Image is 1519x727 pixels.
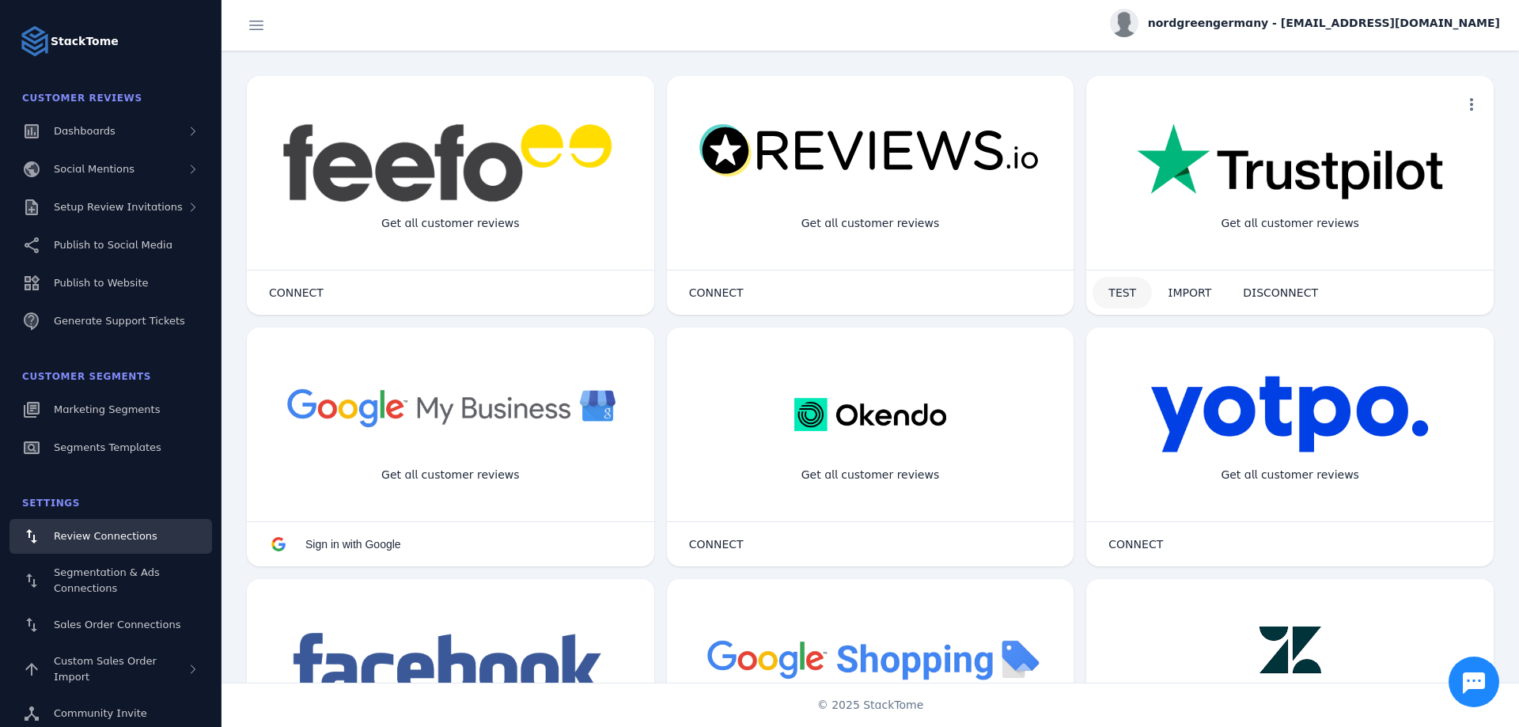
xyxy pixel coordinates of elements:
[253,528,417,560] button: Sign in with Google
[1208,203,1372,244] div: Get all customer reviews
[54,707,147,719] span: Community Invite
[9,228,212,263] a: Publish to Social Media
[789,203,953,244] div: Get all customer reviews
[9,430,212,465] a: Segments Templates
[269,287,324,298] span: CONNECT
[22,498,80,509] span: Settings
[369,203,532,244] div: Get all customer reviews
[19,25,51,57] img: Logo image
[54,403,160,415] span: Marketing Segments
[817,697,924,714] span: © 2025 StackTome
[51,33,119,50] strong: StackTome
[1110,9,1500,37] button: nordgreengermany - [EMAIL_ADDRESS][DOMAIN_NAME]
[1456,89,1487,120] button: more
[1168,287,1211,298] span: IMPORT
[1235,627,1346,706] img: zendesk.png
[54,566,160,594] span: Segmentation & Ads Connections
[282,627,619,706] img: facebook.png
[54,441,161,453] span: Segments Templates
[9,266,212,301] a: Publish to Website
[9,392,212,427] a: Marketing Segments
[794,375,945,454] img: okendo.webp
[699,123,1043,179] img: reviewsio.svg
[369,454,532,496] div: Get all customer reviews
[1208,454,1372,496] div: Get all customer reviews
[9,519,212,554] a: Review Connections
[789,454,953,496] div: Get all customer reviews
[54,163,134,175] span: Social Mentions
[673,277,759,309] button: CONNECT
[9,304,212,339] a: Generate Support Tickets
[1093,277,1152,309] button: TEST
[1093,528,1179,560] button: CONNECT
[9,608,212,642] a: Sales Order Connections
[1108,287,1136,298] span: TEST
[1148,15,1500,32] span: nordgreengermany - [EMAIL_ADDRESS][DOMAIN_NAME]
[1227,277,1334,309] button: DISCONNECT
[1108,539,1163,550] span: CONNECT
[689,287,744,298] span: CONNECT
[54,315,185,327] span: Generate Support Tickets
[22,93,142,104] span: Customer Reviews
[1243,287,1318,298] span: DISCONNECT
[1152,277,1227,309] button: IMPORT
[305,538,401,551] span: Sign in with Google
[280,123,620,203] img: feefo.png
[689,539,744,550] span: CONNECT
[1110,9,1138,37] img: profile.jpg
[673,528,759,560] button: CONNECT
[54,619,180,630] span: Sales Order Connections
[54,655,157,683] span: Custom Sales Order Import
[278,375,623,439] img: googlebusiness.png
[54,239,172,251] span: Publish to Social Media
[699,627,1043,691] img: googleshopping.png
[54,125,116,137] span: Dashboards
[253,277,339,309] button: CONNECT
[54,201,183,213] span: Setup Review Invitations
[22,371,151,382] span: Customer Segments
[54,277,148,289] span: Publish to Website
[1137,123,1443,203] img: trustpilot.png
[1150,375,1430,454] img: yotpo.png
[9,557,212,604] a: Segmentation & Ads Connections
[54,530,157,542] span: Review Connections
